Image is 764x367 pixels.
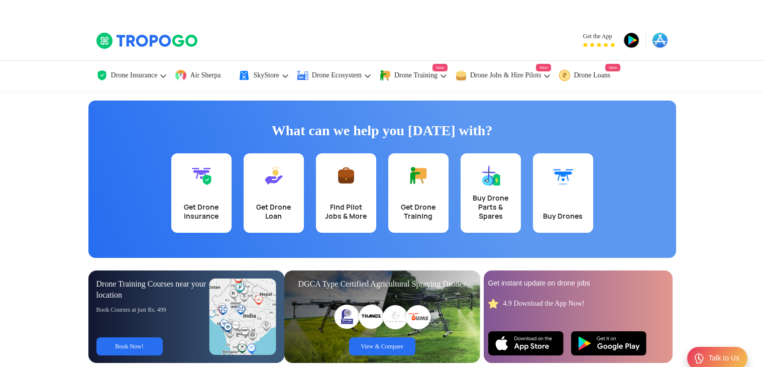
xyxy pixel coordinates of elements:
span: New [605,64,620,71]
div: Buy Drone Parts & Spares [467,194,515,221]
img: Find Pilot Jobs & More [336,165,356,186]
a: Book Now! [96,337,163,355]
img: Buy Drones [553,165,573,186]
img: Get Drone Training [408,165,428,186]
div: Get Drone Insurance [177,203,226,221]
span: Drone Loans [574,71,610,79]
img: ic_Support.svg [693,352,705,364]
div: DGCA Type Certified Agricultural Spraying Drones [292,279,472,290]
img: Ios [488,331,564,355]
span: Drone Insurance [111,71,158,79]
a: Air Sherpa [175,61,231,90]
a: Get Drone Loan [244,153,304,233]
div: Get Drone Loan [250,203,298,221]
span: Drone Training [394,71,438,79]
img: Playstore [571,331,646,355]
span: New [536,64,551,71]
div: Drone Training Courses near your location [96,279,210,301]
div: Book Courses at just Rs. 499 [96,306,210,314]
div: Talk to Us [709,353,739,363]
img: Get Drone Loan [264,165,284,186]
h1: What can we help you [DATE] with? [96,121,669,141]
a: Buy Drone Parts & Spares [461,153,521,233]
div: Get instant update on drone jobs [488,279,668,289]
span: Air Sherpa [190,71,221,79]
img: playstore [623,32,639,48]
div: Get Drone Training [394,203,443,221]
span: New [432,64,448,71]
span: Get the App [583,32,615,40]
div: Buy Drones [539,212,587,221]
a: View & Compare [349,337,415,355]
a: SkyStore [238,61,289,90]
img: Get Drone Insurance [191,165,211,186]
img: TropoGo Logo [96,32,199,49]
img: appstore [652,32,668,48]
img: Buy Drone Parts & Spares [481,165,501,186]
img: star_rating [488,299,498,309]
div: 4.9 Download the App Now! [503,299,585,308]
div: Find Pilot Jobs & More [322,203,370,221]
a: Find Pilot Jobs & More [316,153,376,233]
span: SkyStore [253,71,279,79]
span: Drone Jobs & Hire Pilots [470,71,541,79]
a: Drone Insurance [96,61,168,90]
a: Drone Jobs & Hire PilotsNew [455,61,552,90]
a: Buy Drones [533,153,593,233]
a: Get Drone Insurance [171,153,232,233]
span: Drone Ecosystem [312,71,362,79]
a: Drone TrainingNew [379,61,448,90]
a: Drone LoansNew [559,61,620,90]
a: Get Drone Training [388,153,449,233]
a: Drone Ecosystem [297,61,372,90]
img: App Raking [583,42,615,47]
